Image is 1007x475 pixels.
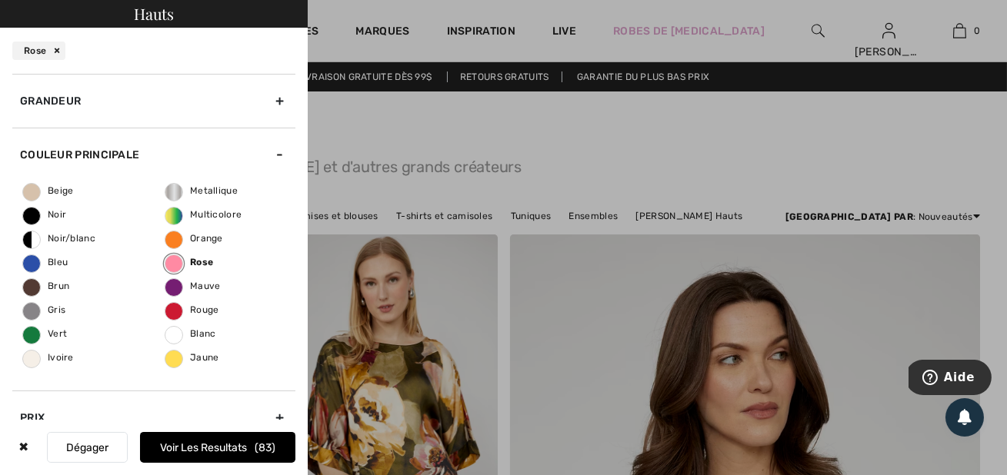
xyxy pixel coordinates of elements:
[165,257,213,267] span: Rose
[12,390,295,444] div: Prix
[12,432,35,463] div: ✖
[23,185,74,196] span: Beige
[165,281,221,291] span: Mauve
[23,352,74,363] span: Ivoire
[12,74,295,128] div: Grandeur
[23,328,67,339] span: Vert
[23,281,69,291] span: Brun
[23,233,95,244] span: Noir/blanc
[165,233,223,244] span: Orange
[909,360,992,398] iframe: Ouvre un widget dans lequel vous pouvez trouver plus d’informations
[255,441,275,454] span: 83
[165,352,219,363] span: Jaune
[23,209,66,220] span: Noir
[23,257,68,267] span: Bleu
[47,432,128,463] button: Dégager
[23,304,65,315] span: Gris
[165,209,242,220] span: Multicolore
[165,328,216,339] span: Blanc
[140,432,295,463] button: Voir les resultats83
[165,185,238,196] span: Metallique
[165,304,219,315] span: Rouge
[12,128,295,181] div: Couleur Principale
[12,42,65,60] div: Rose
